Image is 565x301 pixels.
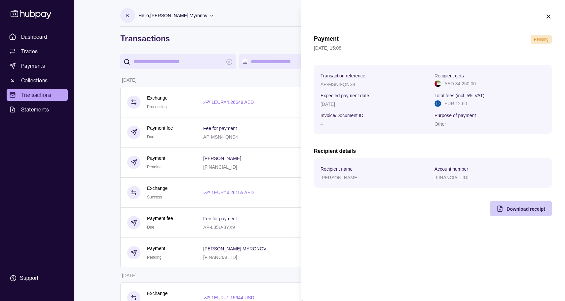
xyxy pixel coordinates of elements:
[434,93,484,98] p: Total fees (incl. 5% VAT)
[320,121,323,127] p: –
[434,73,464,78] p: Recipient gets
[507,206,545,212] span: Download receipt
[434,100,441,107] img: eu
[320,93,369,98] p: Expected payment date
[490,201,552,216] button: Download receipt
[534,37,548,42] span: Pending
[434,80,441,87] img: ae
[434,113,476,118] p: Purpose of payment
[314,44,552,52] p: [DATE] 15:08
[320,102,335,107] p: [DATE]
[444,80,476,87] p: AED 34,250.00
[320,113,363,118] p: Invoice/Document ID
[320,166,353,172] p: Recipient name
[434,166,468,172] p: Account number
[434,121,446,127] p: Other
[320,175,358,180] p: [PERSON_NAME]
[434,175,469,180] p: [FINANCIAL_ID]
[444,100,467,107] p: EUR 12.60
[314,35,339,44] h1: Payment
[320,82,355,87] p: AP-MSN4-QNS4
[314,148,552,155] h2: Recipient details
[320,73,365,78] p: Transaction reference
